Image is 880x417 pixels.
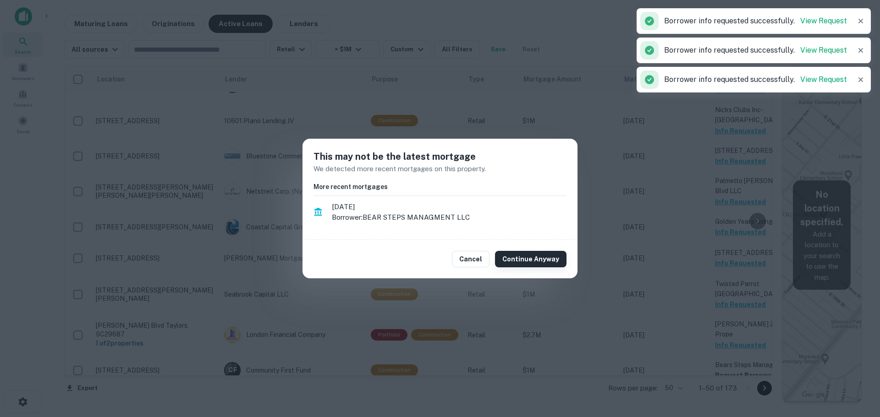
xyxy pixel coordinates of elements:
span: [DATE] [332,201,566,212]
a: View Request [800,75,847,84]
p: Borrower info requested successfully. [664,16,847,27]
p: Borrower: BEAR STEPS MANAGMENT LLC [332,212,566,223]
button: Cancel [452,251,489,267]
a: View Request [800,46,847,54]
p: Borrower info requested successfully. [664,45,847,56]
h5: This may not be the latest mortgage [313,150,566,163]
iframe: Chat Widget [834,344,880,388]
h6: More recent mortgages [313,182,566,192]
p: Borrower info requested successfully. [664,74,847,85]
button: Continue Anyway [495,251,566,267]
p: We detected more recent mortgages on this property. [313,163,566,174]
a: View Request [800,16,847,25]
